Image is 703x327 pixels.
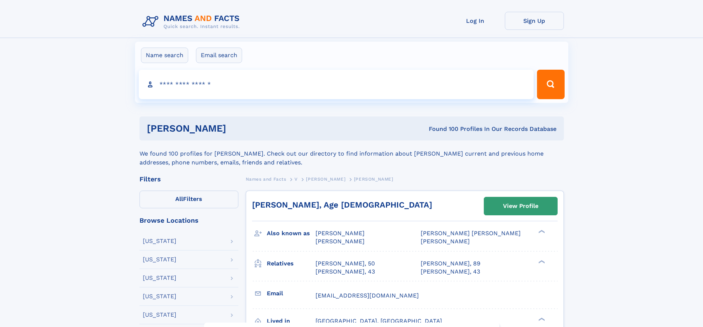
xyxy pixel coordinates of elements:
div: [US_STATE] [143,293,176,299]
h3: Also known as [267,227,316,240]
h3: Email [267,287,316,300]
span: All [175,195,183,202]
label: Filters [139,191,238,208]
a: [PERSON_NAME], Age [DEMOGRAPHIC_DATA] [252,200,432,209]
a: [PERSON_NAME], 50 [316,260,375,268]
div: We found 100 profiles for [PERSON_NAME]. Check out our directory to find information about [PERSO... [139,140,564,167]
span: [PERSON_NAME] [306,177,345,182]
a: [PERSON_NAME] [306,174,345,184]
a: V [294,174,298,184]
a: Names and Facts [246,174,286,184]
h1: [PERSON_NAME] [147,124,328,133]
span: [PERSON_NAME] [316,238,365,245]
button: Search Button [537,70,564,99]
div: ❯ [537,259,545,264]
input: search input [139,70,534,99]
div: ❯ [537,317,545,321]
div: Browse Locations [139,217,238,224]
div: Found 100 Profiles In Our Records Database [327,125,556,133]
span: V [294,177,298,182]
span: [PERSON_NAME] [421,238,470,245]
a: View Profile [484,197,557,215]
span: [EMAIL_ADDRESS][DOMAIN_NAME] [316,292,419,299]
span: [GEOGRAPHIC_DATA], [GEOGRAPHIC_DATA] [316,317,442,324]
span: [PERSON_NAME] [316,230,365,237]
span: [PERSON_NAME] [354,177,393,182]
a: Log In [446,12,505,30]
div: Filters [139,176,238,182]
label: Name search [141,48,188,63]
div: [US_STATE] [143,275,176,281]
a: [PERSON_NAME], 43 [316,268,375,276]
div: View Profile [503,198,538,215]
a: [PERSON_NAME], 89 [421,260,480,268]
img: Logo Names and Facts [139,12,246,32]
div: ❯ [537,229,545,234]
h3: Relatives [267,257,316,270]
div: [US_STATE] [143,257,176,262]
label: Email search [196,48,242,63]
div: [US_STATE] [143,238,176,244]
div: [US_STATE] [143,312,176,318]
a: Sign Up [505,12,564,30]
a: [PERSON_NAME], 43 [421,268,480,276]
span: [PERSON_NAME] [PERSON_NAME] [421,230,521,237]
